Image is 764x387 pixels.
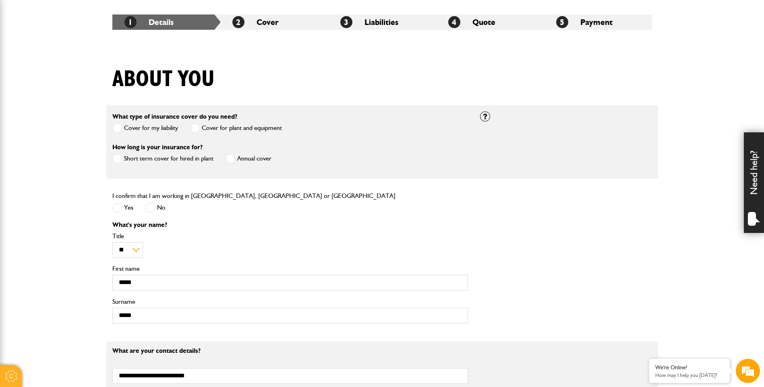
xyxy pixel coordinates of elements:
[226,154,271,164] label: Annual cover
[112,14,220,30] li: Details
[655,372,724,378] p: How may I help you today?
[112,203,133,213] label: Yes
[232,16,244,28] span: 2
[112,222,468,228] p: What's your name?
[10,122,147,140] input: Enter your phone number
[112,298,468,305] label: Surname
[112,193,395,199] label: I confirm that I am working in [GEOGRAPHIC_DATA], [GEOGRAPHIC_DATA] or [GEOGRAPHIC_DATA]
[110,248,146,259] em: Start Chat
[112,123,178,133] label: Cover for my liability
[436,14,544,30] li: Quote
[42,45,135,56] div: Chat with us now
[112,113,237,120] label: What type of insurance cover do you need?
[340,16,352,28] span: 3
[132,4,151,23] div: Minimize live chat window
[14,45,34,56] img: d_20077148190_company_1631870298795_20077148190
[744,132,764,233] div: Need help?
[112,144,203,150] label: How long is your insurance for?
[556,16,568,28] span: 5
[10,74,147,92] input: Enter your last name
[112,66,215,93] h1: About you
[10,98,147,116] input: Enter your email address
[190,123,282,133] label: Cover for plant and equipment
[112,233,468,239] label: Title
[655,364,724,371] div: We're Online!
[220,14,328,30] li: Cover
[124,16,137,28] span: 1
[112,154,213,164] label: Short term cover for hired in plant
[448,16,460,28] span: 4
[112,348,468,354] p: What are your contact details?
[10,146,147,241] textarea: Type your message and hit 'Enter'
[145,203,166,213] label: No
[328,14,436,30] li: Liabilities
[112,266,468,272] label: First name
[544,14,652,30] li: Payment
